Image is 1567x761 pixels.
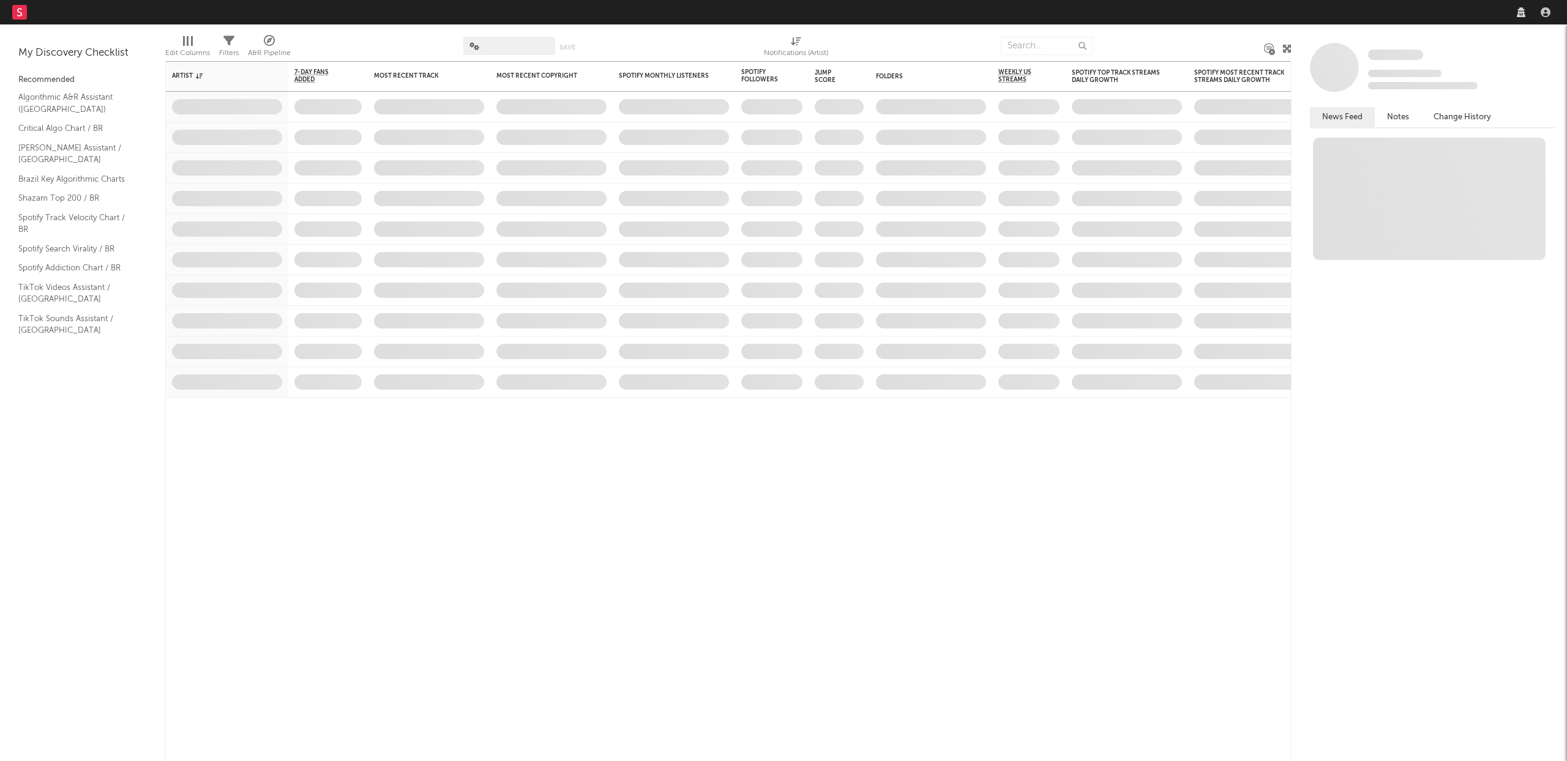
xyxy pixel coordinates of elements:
span: Weekly US Streams [998,69,1041,83]
a: Spotify Search Virality / BR [18,242,135,256]
div: Notifications (Artist) [764,31,828,66]
span: 0 fans last week [1368,82,1478,89]
a: TikTok Videos Assistant / [GEOGRAPHIC_DATA] [18,281,135,306]
div: A&R Pipeline [248,31,291,66]
span: Some Artist [1368,50,1423,60]
div: Filters [219,46,239,61]
a: Algorithmic A&R Assistant ([GEOGRAPHIC_DATA]) [18,91,135,116]
div: Edit Columns [165,46,210,61]
div: Notifications (Artist) [764,46,828,61]
a: Spotify Track Velocity Chart / BR [18,211,135,236]
a: Brazil Key Algorithmic Charts [18,173,135,186]
div: Most Recent Track [374,72,466,80]
button: Notes [1375,107,1421,127]
span: Tracking Since: [DATE] [1368,70,1442,77]
input: Search... [1001,37,1093,55]
button: Change History [1421,107,1503,127]
a: [PERSON_NAME] Assistant / [GEOGRAPHIC_DATA] [18,141,135,166]
span: 7-Day Fans Added [294,69,343,83]
div: Spotify Followers [741,69,784,83]
div: Filters [219,31,239,66]
a: TikTok Sounds Assistant / [GEOGRAPHIC_DATA] [18,312,135,337]
div: Recommended [18,73,147,87]
div: Most Recent Copyright [496,72,588,80]
a: Spotify Addiction Chart / BR [18,261,135,275]
div: Jump Score [815,69,845,84]
a: Some Artist [1368,49,1423,61]
div: Spotify Monthly Listeners [619,72,711,80]
a: Critical Algo Chart / BR [18,122,135,135]
div: Folders [876,73,968,80]
button: News Feed [1310,107,1375,127]
button: Save [559,44,575,51]
div: Edit Columns [165,31,210,66]
div: Spotify Top Track Streams Daily Growth [1072,69,1164,84]
div: Artist [172,72,264,80]
div: My Discovery Checklist [18,46,147,61]
div: A&R Pipeline [248,46,291,61]
div: Spotify Most Recent Track Streams Daily Growth [1194,69,1286,84]
a: Shazam Top 200 / BR [18,191,135,205]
